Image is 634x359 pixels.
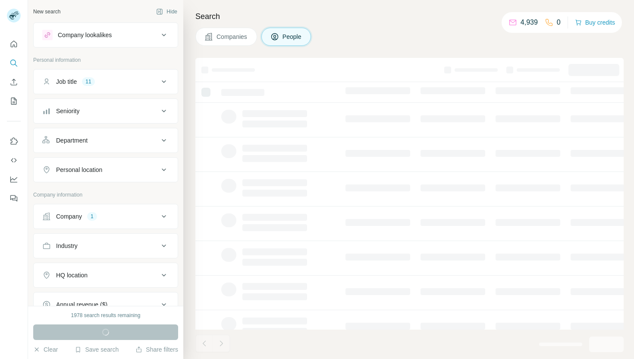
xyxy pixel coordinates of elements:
[282,32,302,41] span: People
[217,32,248,41] span: Companies
[56,241,78,250] div: Industry
[7,172,21,187] button: Dashboard
[33,191,178,199] p: Company information
[7,191,21,206] button: Feedback
[7,133,21,149] button: Use Surfe on LinkedIn
[82,78,94,86] div: 11
[521,17,538,28] p: 4,939
[34,159,178,180] button: Personal location
[7,152,21,168] button: Use Surfe API
[71,311,141,319] div: 1978 search results remaining
[33,345,58,354] button: Clear
[7,74,21,90] button: Enrich CSV
[135,345,178,354] button: Share filters
[33,56,178,64] p: Personal information
[33,8,60,16] div: New search
[557,17,561,28] p: 0
[34,206,178,227] button: Company1
[195,10,624,22] h4: Search
[34,101,178,121] button: Seniority
[34,25,178,45] button: Company lookalikes
[34,235,178,256] button: Industry
[75,345,119,354] button: Save search
[56,212,82,221] div: Company
[56,77,77,86] div: Job title
[7,93,21,109] button: My lists
[575,16,615,29] button: Buy credits
[34,71,178,92] button: Job title11
[58,31,112,39] div: Company lookalikes
[34,130,178,151] button: Department
[7,55,21,71] button: Search
[56,165,102,174] div: Personal location
[87,213,97,220] div: 1
[7,36,21,52] button: Quick start
[56,300,107,309] div: Annual revenue ($)
[56,136,88,145] div: Department
[56,271,88,280] div: HQ location
[34,265,178,286] button: HQ location
[34,294,178,315] button: Annual revenue ($)
[150,5,183,18] button: Hide
[56,107,79,115] div: Seniority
